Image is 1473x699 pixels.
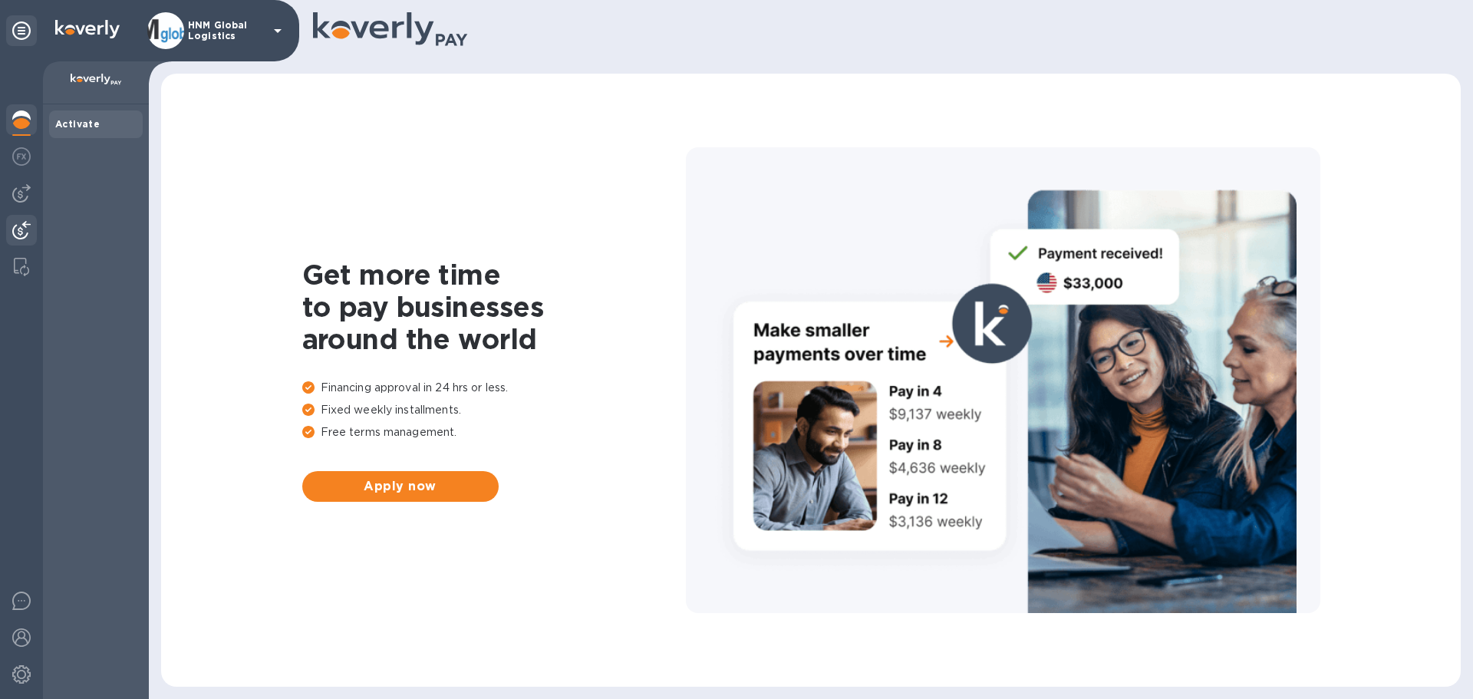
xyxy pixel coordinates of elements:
b: Activate [55,118,100,130]
div: Unpin categories [6,15,37,46]
p: HNM Global Logistics [188,20,265,41]
button: Apply now [302,471,499,502]
img: Logo [55,20,120,38]
p: Free terms management. [302,424,686,440]
img: Foreign exchange [12,147,31,166]
p: Fixed weekly installments. [302,402,686,418]
span: Apply now [315,477,486,496]
h1: Get more time to pay businesses around the world [302,259,686,355]
p: Financing approval in 24 hrs or less. [302,380,686,396]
